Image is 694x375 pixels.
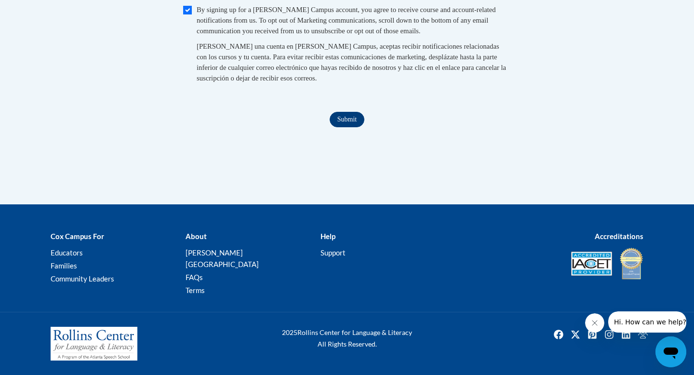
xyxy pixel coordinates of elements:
[186,273,203,281] a: FAQs
[320,232,335,241] b: Help
[51,232,104,241] b: Cox Campus For
[568,327,583,342] a: Twitter
[655,336,686,367] iframe: Button to launch messaging window
[186,232,207,241] b: About
[635,327,651,342] img: Facebook group icon
[186,248,259,268] a: [PERSON_NAME][GEOGRAPHIC_DATA]
[601,327,617,342] a: Instagram
[618,327,634,342] a: Linkedin
[282,328,297,336] span: 2025
[197,42,506,82] span: [PERSON_NAME] una cuenta en [PERSON_NAME] Campus, aceptas recibir notificaciones relacionadas con...
[619,247,643,281] img: IDA® Accredited
[51,274,114,283] a: Community Leaders
[551,327,566,342] a: Facebook
[635,327,651,342] a: Facebook Group
[186,286,205,295] a: Terms
[571,252,612,276] img: Accredited IACET® Provider
[51,327,137,361] img: Rollins Center for Language & Literacy - A Program of the Atlanta Speech School
[601,327,617,342] img: Instagram icon
[585,313,604,333] iframe: Close message
[551,327,566,342] img: Facebook icon
[585,327,600,342] img: Pinterest icon
[197,6,496,35] span: By signing up for a [PERSON_NAME] Campus account, you agree to receive course and account-related...
[51,248,83,257] a: Educators
[246,327,448,350] div: Rollins Center for Language & Literacy All Rights Reserved.
[320,248,346,257] a: Support
[618,327,634,342] img: LinkedIn icon
[595,232,643,241] b: Accreditations
[568,327,583,342] img: Twitter icon
[608,311,686,333] iframe: Message from company
[330,112,364,127] input: Submit
[51,261,77,270] a: Families
[585,327,600,342] a: Pinterest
